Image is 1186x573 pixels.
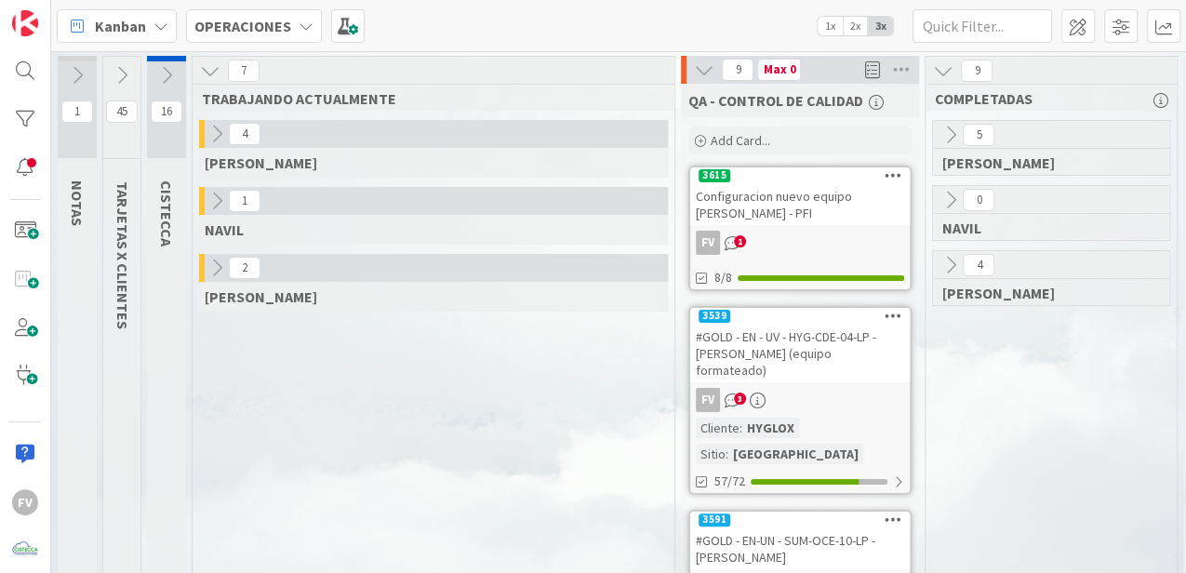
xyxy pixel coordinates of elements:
[690,184,910,225] div: Configuracion nuevo equipo [PERSON_NAME] - PFI
[688,91,863,110] span: QA - CONTROL DE CALIDAD
[690,231,910,255] div: FV
[696,388,720,412] div: FV
[942,284,1146,302] span: FERNANDO
[690,308,910,382] div: 3539#GOLD - EN - UV - HYG-CDE-04-LP - [PERSON_NAME] (equipo formateado)
[205,287,317,306] span: FERNANDO
[699,169,730,182] div: 3615
[690,167,910,184] div: 3615
[963,254,994,276] span: 4
[61,100,93,123] span: 1
[68,180,87,226] span: NOTAS
[688,306,912,495] a: 3539#GOLD - EN - UV - HYG-CDE-04-LP - [PERSON_NAME] (equipo formateado)FVCliente:HYGLOXSitio:[GEO...
[913,9,1052,43] input: Quick Filter...
[734,235,746,247] span: 1
[699,513,730,526] div: 3591
[868,17,893,35] span: 3x
[113,181,132,329] span: TARJETAS X CLIENTES
[151,100,182,123] span: 16
[734,393,746,405] span: 3
[157,180,176,247] span: CISTECCA
[728,444,863,464] div: [GEOGRAPHIC_DATA]
[818,17,843,35] span: 1x
[194,17,291,35] b: OPERACIONES
[935,89,1153,108] span: COMPLETADAS
[228,60,260,82] span: 7
[726,444,728,464] span: :
[714,268,732,287] span: 8/8
[229,123,260,145] span: 4
[690,167,910,225] div: 3615Configuracion nuevo equipo [PERSON_NAME] - PFI
[202,89,651,108] span: TRABAJANDO ACTUALMENTE
[12,10,38,36] img: Visit kanbanzone.com
[12,537,38,563] img: avatar
[690,512,910,569] div: 3591#GOLD - EN-UN - SUM-OCE-10-LP - [PERSON_NAME]
[942,153,1146,172] span: GABRIEL
[696,444,726,464] div: Sitio
[763,65,795,74] div: Max 0
[699,310,730,323] div: 3539
[963,189,994,211] span: 0
[690,388,910,412] div: FV
[740,418,742,438] span: :
[95,15,146,37] span: Kanban
[696,418,740,438] div: Cliente
[229,190,260,212] span: 1
[106,100,138,123] span: 45
[690,325,910,382] div: #GOLD - EN - UV - HYG-CDE-04-LP - [PERSON_NAME] (equipo formateado)
[690,528,910,569] div: #GOLD - EN-UN - SUM-OCE-10-LP - [PERSON_NAME]
[843,17,868,35] span: 2x
[942,219,1146,237] span: NAVIL
[963,124,994,146] span: 5
[722,59,753,81] span: 9
[688,166,912,291] a: 3615Configuracion nuevo equipo [PERSON_NAME] - PFIFV8/8
[205,220,244,239] span: NAVIL
[742,418,799,438] div: HYGLOX
[690,308,910,325] div: 3539
[229,257,260,279] span: 2
[690,512,910,528] div: 3591
[12,489,38,515] div: FV
[714,472,745,491] span: 57/72
[205,153,317,172] span: GABRIEL
[961,60,993,82] span: 9
[696,231,720,255] div: FV
[711,132,770,149] span: Add Card...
